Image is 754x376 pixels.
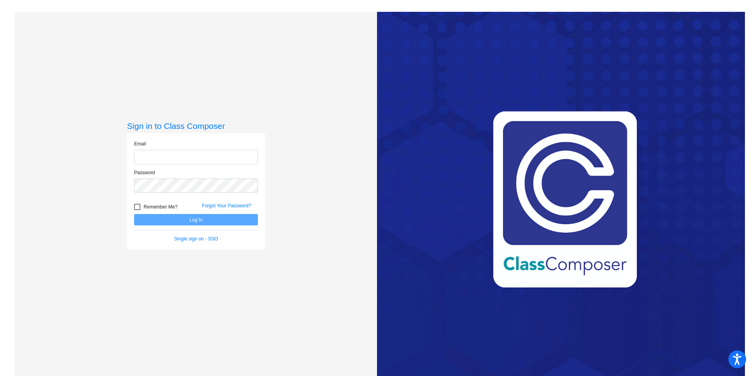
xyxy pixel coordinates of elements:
a: Forgot Your Password? [202,203,251,208]
button: Log In [134,214,258,225]
a: Single sign on - SSO [174,236,218,242]
label: Password [134,169,155,176]
span: Remember Me? [144,202,177,212]
h3: Sign in to Class Composer [127,121,265,131]
label: Email [134,140,146,147]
